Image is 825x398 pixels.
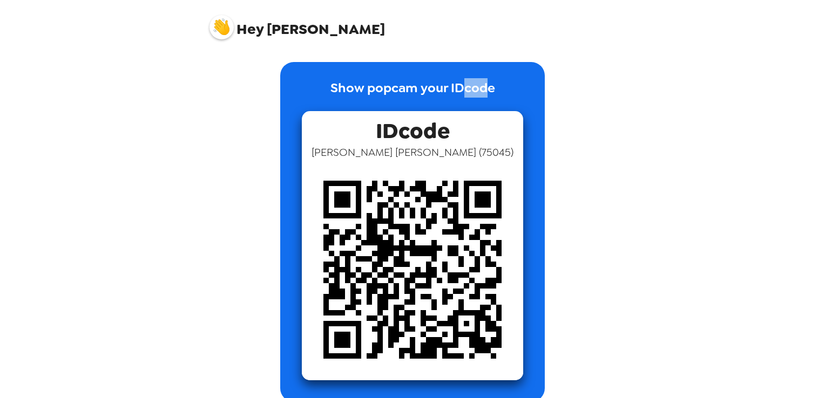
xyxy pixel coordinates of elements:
[376,111,450,145] span: IDcode
[209,10,385,37] span: [PERSON_NAME]
[330,78,495,111] p: Show popcam your IDcode
[236,19,263,39] span: Hey
[209,15,234,39] img: profile pic
[312,145,513,159] span: [PERSON_NAME] [PERSON_NAME] ( 75045 )
[302,159,523,380] img: qr code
